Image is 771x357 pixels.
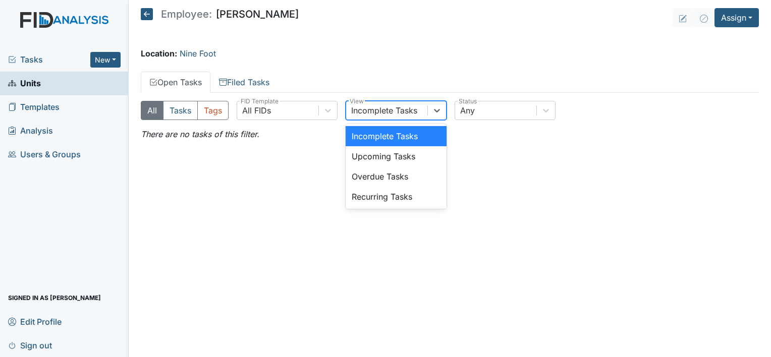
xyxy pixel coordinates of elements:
[141,129,259,139] em: There are no tasks of this filter.
[714,8,759,27] button: Assign
[8,337,52,353] span: Sign out
[346,146,447,166] div: Upcoming Tasks
[141,72,210,93] a: Open Tasks
[8,99,60,115] span: Templates
[242,104,271,116] div: All FIDs
[141,101,229,120] div: Type filter
[8,290,101,306] span: Signed in as [PERSON_NAME]
[8,76,41,91] span: Units
[197,101,229,120] button: Tags
[8,314,62,329] span: Edit Profile
[90,52,121,68] button: New
[8,147,81,162] span: Users & Groups
[210,72,278,93] a: Filed Tasks
[8,123,53,139] span: Analysis
[141,8,299,20] h5: [PERSON_NAME]
[346,126,447,146] div: Incomplete Tasks
[346,166,447,187] div: Overdue Tasks
[351,104,417,116] div: Incomplete Tasks
[141,48,177,58] strong: Location:
[141,101,759,140] div: Open Tasks
[8,53,90,66] a: Tasks
[180,48,216,58] a: Nine Foot
[163,101,198,120] button: Tasks
[161,9,212,19] span: Employee:
[141,101,163,120] button: All
[346,187,447,207] div: Recurring Tasks
[460,104,475,116] div: Any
